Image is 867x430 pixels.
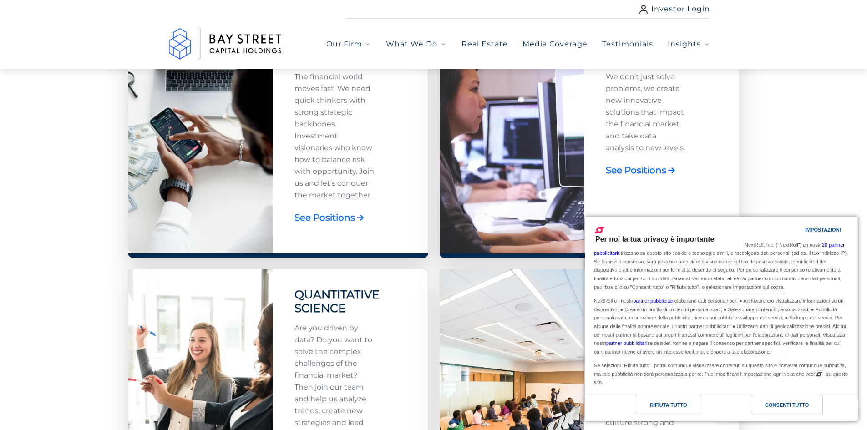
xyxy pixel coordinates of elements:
img: banner [128,18,273,253]
div: NextRoll e i nostri elaborano dati personali per: ● Archiviare e/o visualizzare informazioni su u... [592,294,851,357]
img: user icon [639,5,648,14]
a: Consenti tutto [721,395,852,420]
a: partner pubblicitari [606,340,648,346]
p: We don’t just solve problems, we create new innovative solutions that impact the financial market... [606,71,686,161]
span: Insights [668,39,701,50]
a: Go to home page [157,19,294,69]
span: Per noi la tua privacy è importante [595,235,714,243]
a: Media Coverage [522,39,588,50]
div: NextRoll, Inc. ("NextRoll") e i nostri utilizzano su questo sito cookie e tecnologie simili, e ra... [592,240,851,292]
a: Real Estate [461,39,508,50]
span: Our Firm [326,39,362,50]
button: Insights [668,39,710,50]
div: Impostazioni [805,225,841,235]
p: The financial world moves fast. We need quick thinkers with strong strategic backbones. Investmen... [294,71,375,208]
a: See Positions [294,208,355,227]
div: Se selezioni "Rifiuta tutto", potrai comunque visualizzare contenuti su questo sito e riceverai c... [592,359,851,388]
a: Testimonials [602,39,653,50]
a: See Positions [606,161,666,179]
div: Consenti tutto [765,400,809,410]
button: Our Firm [326,39,371,50]
div: Rifiuta tutto [650,400,687,410]
span: Quantitative Science [294,288,380,315]
button: What We Do [386,39,446,50]
img: banner [440,18,584,253]
a: partner pubblicitari [633,298,674,304]
img: Logo [157,19,294,69]
a: Investor Login [639,4,710,15]
a: Rifiuta tutto [590,395,721,420]
span: What We Do [386,39,437,50]
a: 20 partner pubblicitari [594,242,845,256]
a: Impostazioni [789,223,811,239]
